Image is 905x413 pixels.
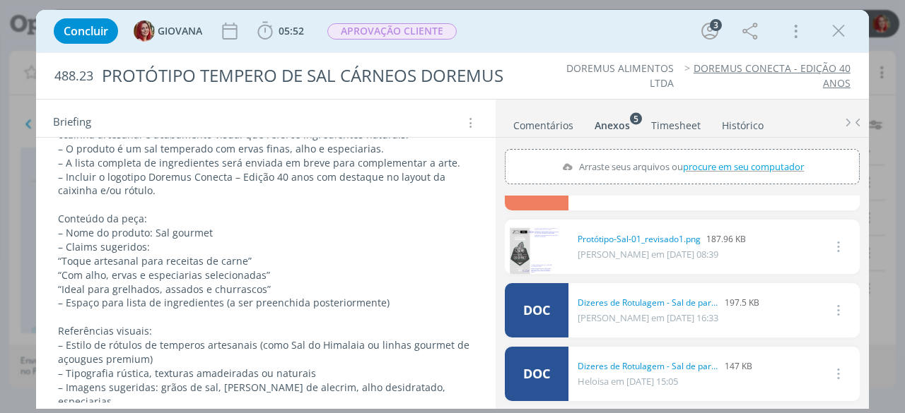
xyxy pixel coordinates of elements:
p: caixinha e/ou rótulo. [58,184,474,198]
div: dialog [36,10,869,409]
a: DOREMUS CONECTA - EDIÇÃO 40 ANOS [694,61,851,89]
p: açougues premium) [58,352,474,366]
span: procure em seu computador [683,160,804,173]
p: “Toque artesanal para receitas de carne” [58,254,474,268]
p: – Espaço para lista de ingredientes (a ser preenchida posteriormente) [58,296,474,310]
button: GGIOVANA [134,20,202,42]
p: “Ideal para grelhados, assados e churrascos” [58,282,474,297]
p: – Tipografia rústica, texturas amadeiradas ou naturais [58,366,474,381]
p: – Estilo de rótulos de temperos artesanais (como Sal do Himalaia ou linhas gourmet de [58,338,474,352]
button: 3 [699,20,721,42]
span: Heloisa em [DATE] 15:05 [578,375,678,388]
div: 197.5 KB [578,297,759,309]
span: [PERSON_NAME] em [DATE] 08:39 [578,184,718,197]
span: Briefing [53,114,91,132]
div: 147 KB [578,360,752,373]
a: Comentários [513,112,574,133]
a: DOC [505,283,568,337]
span: [PERSON_NAME] em [DATE] 16:33 [578,311,718,324]
img: G [134,20,155,42]
p: – A lista completa de ingredientes será enviada em breve para complementar a arte. [58,156,474,170]
p: Conteúdo da peça: [58,212,474,226]
span: [PERSON_NAME] em [DATE] 08:39 [578,248,718,261]
p: – Claims sugeridos: [58,240,474,254]
div: 3 [710,19,722,31]
p: – O produto é um sal temperado com ervas finas, alho e especiarias. [58,142,474,156]
a: Dizeres de Rotulagem - Sal de parrilla gourmet - Convenção 40 anos.doc [578,360,719,373]
span: 488.23 [54,68,93,84]
p: “Com alho, ervas e especiarias selecionadas” [58,268,474,282]
a: DOREMUS ALIMENTOS LTDA [566,61,674,89]
p: – Nome do produto: Sal gourmet [58,226,474,240]
p: Referências visuais: [58,324,474,338]
div: 187.96 KB [578,233,746,246]
span: Concluir [64,25,108,37]
a: DOC [505,347,568,401]
button: APROVAÇÃO CLIENTE [327,23,457,40]
span: GIOVANA [158,26,202,36]
sup: 5 [630,112,642,124]
button: Concluir [54,18,118,44]
label: Arraste seus arquivos ou [556,157,808,176]
a: Protótipo-Sal-01_revisado1.png [578,233,701,246]
div: Anexos [595,119,630,133]
a: Timesheet [650,112,701,133]
span: 05:52 [279,24,304,37]
div: PROTÓTIPO TEMPERO DE SAL CÁRNEOS DOREMUS [96,59,513,93]
p: – Incluir o logotipo Doremus Conecta – Edição 40 anos com destaque no layout da [58,170,474,184]
button: 05:52 [254,20,308,42]
a: Histórico [721,112,764,133]
a: Dizeres de Rotulagem - Sal de parrilla gourmet - Convenção 40 anos (2).doc [578,297,719,309]
p: – Imagens sugeridas: grãos de sal, [PERSON_NAME] de alecrim, alho desidratado, especiarias [58,381,474,409]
